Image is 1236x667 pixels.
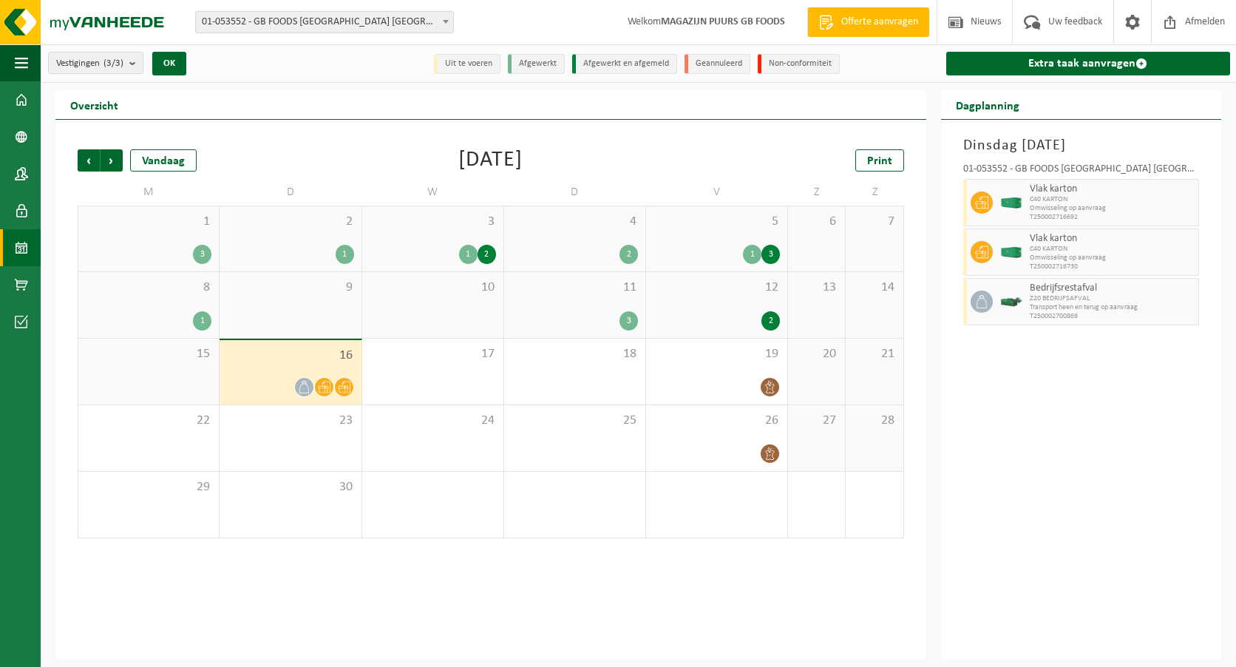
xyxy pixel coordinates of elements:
[855,149,904,172] a: Print
[1030,233,1195,245] span: Vlak karton
[227,479,353,495] span: 30
[795,346,838,362] span: 20
[227,280,353,296] span: 9
[788,179,846,206] td: Z
[853,214,895,230] span: 7
[1030,213,1195,222] span: T250002716692
[1030,204,1195,213] span: Omwisseling op aanvraag
[1000,197,1022,209] img: HK-XC-40-GN-00
[512,413,638,429] span: 25
[227,413,353,429] span: 23
[336,245,354,264] div: 1
[1030,282,1195,294] span: Bedrijfsrestafval
[195,11,454,33] span: 01-053552 - GB FOODS BELGIUM NV - PUURS-SINT-AMANDS
[1030,195,1195,204] span: C40 KARTON
[963,135,1199,157] h3: Dinsdag [DATE]
[653,280,780,296] span: 12
[130,149,197,172] div: Vandaag
[661,16,785,27] strong: MAGAZIJN PUURS GB FOODS
[508,54,565,74] li: Afgewerkt
[55,90,133,119] h2: Overzicht
[78,149,100,172] span: Vorige
[86,413,211,429] span: 22
[101,149,123,172] span: Volgende
[853,413,895,429] span: 28
[619,311,638,331] div: 3
[1000,297,1022,308] img: HK-XZ-20-GN-01
[653,346,780,362] span: 19
[685,54,750,74] li: Geannuleerd
[807,7,929,37] a: Offerte aanvragen
[478,245,496,264] div: 2
[193,245,211,264] div: 3
[653,413,780,429] span: 26
[761,245,780,264] div: 3
[653,214,780,230] span: 5
[370,346,496,362] span: 17
[459,245,478,264] div: 1
[196,12,453,33] span: 01-053552 - GB FOODS BELGIUM NV - PUURS-SINT-AMANDS
[572,54,677,74] li: Afgewerkt en afgemeld
[1030,294,1195,303] span: Z20 BEDRIJFSAFVAL
[1000,247,1022,258] img: HK-XC-40-GN-00
[838,15,922,30] span: Offerte aanvragen
[512,346,638,362] span: 18
[761,311,780,331] div: 2
[48,52,143,74] button: Vestigingen(3/3)
[458,149,523,172] div: [DATE]
[853,280,895,296] span: 14
[86,214,211,230] span: 1
[795,280,838,296] span: 13
[1030,254,1195,263] span: Omwisseling op aanvraag
[370,280,496,296] span: 10
[78,179,220,206] td: M
[86,479,211,495] span: 29
[946,52,1230,75] a: Extra taak aanvragen
[504,179,646,206] td: D
[512,214,638,230] span: 4
[370,214,496,230] span: 3
[362,179,504,206] td: W
[193,311,211,331] div: 1
[795,214,838,230] span: 6
[646,179,788,206] td: V
[941,90,1034,119] h2: Dagplanning
[370,413,496,429] span: 24
[1030,263,1195,271] span: T250002716730
[227,348,353,364] span: 16
[56,53,123,75] span: Vestigingen
[743,245,761,264] div: 1
[103,58,123,68] count: (3/3)
[846,179,903,206] td: Z
[1030,245,1195,254] span: C40 KARTON
[795,413,838,429] span: 27
[86,280,211,296] span: 8
[434,54,500,74] li: Uit te voeren
[867,155,892,167] span: Print
[963,164,1199,179] div: 01-053552 - GB FOODS [GEOGRAPHIC_DATA] [GEOGRAPHIC_DATA] - PUURS-SINT-AMANDS
[152,52,186,75] button: OK
[512,280,638,296] span: 11
[220,179,361,206] td: D
[86,346,211,362] span: 15
[619,245,638,264] div: 2
[853,346,895,362] span: 21
[758,54,840,74] li: Non-conformiteit
[1030,303,1195,312] span: Transport heen en terug op aanvraag
[1030,183,1195,195] span: Vlak karton
[1030,312,1195,321] span: T250002700869
[227,214,353,230] span: 2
